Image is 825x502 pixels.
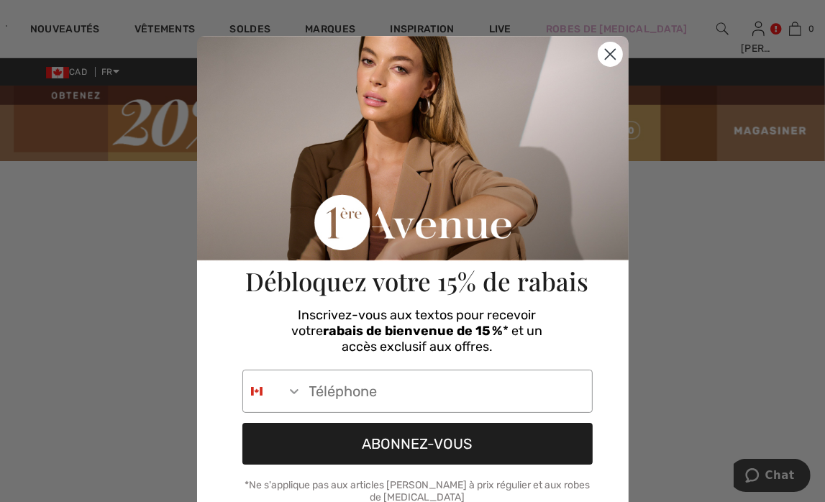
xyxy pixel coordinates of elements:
[324,323,503,339] span: rabais de bienvenue de 15 %
[242,423,593,465] button: ABONNEZ-VOUS
[32,10,61,23] span: Chat
[243,370,302,412] button: Search Countries
[246,264,589,298] span: Débloquez votre 15% de rabais
[292,307,543,355] span: Inscrivez-vous aux textos pour recevoir votre * et un accès exclusif aux offres.
[251,385,263,397] img: Canada
[598,42,623,67] button: Close dialog
[302,370,592,412] input: Téléphone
